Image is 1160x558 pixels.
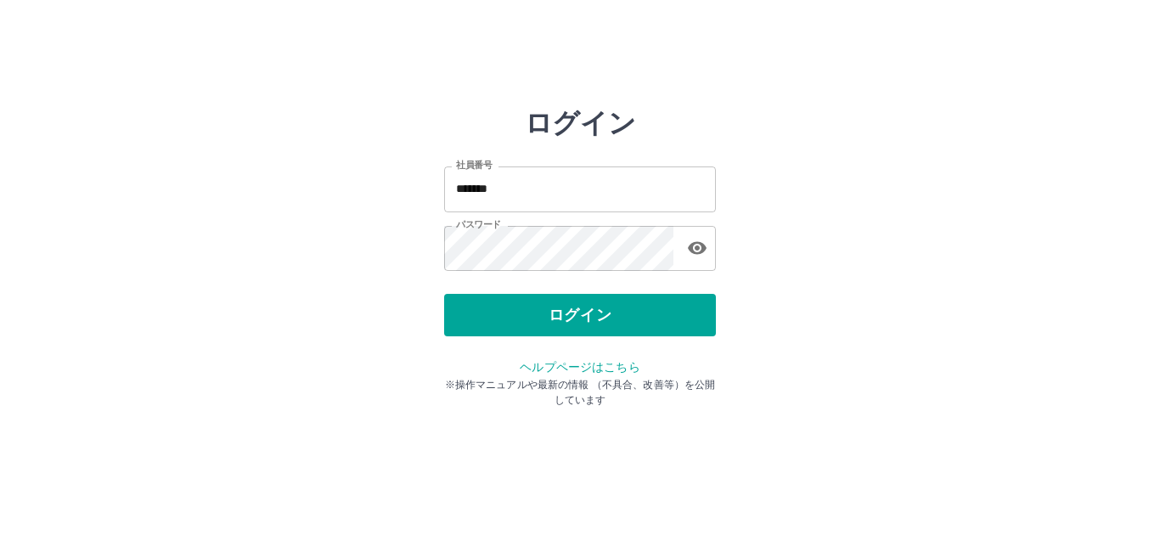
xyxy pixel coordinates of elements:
[456,218,501,231] label: パスワード
[525,107,636,139] h2: ログイン
[444,294,716,336] button: ログイン
[444,377,716,408] p: ※操作マニュアルや最新の情報 （不具合、改善等）を公開しています
[520,360,639,374] a: ヘルプページはこちら
[456,159,492,172] label: 社員番号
